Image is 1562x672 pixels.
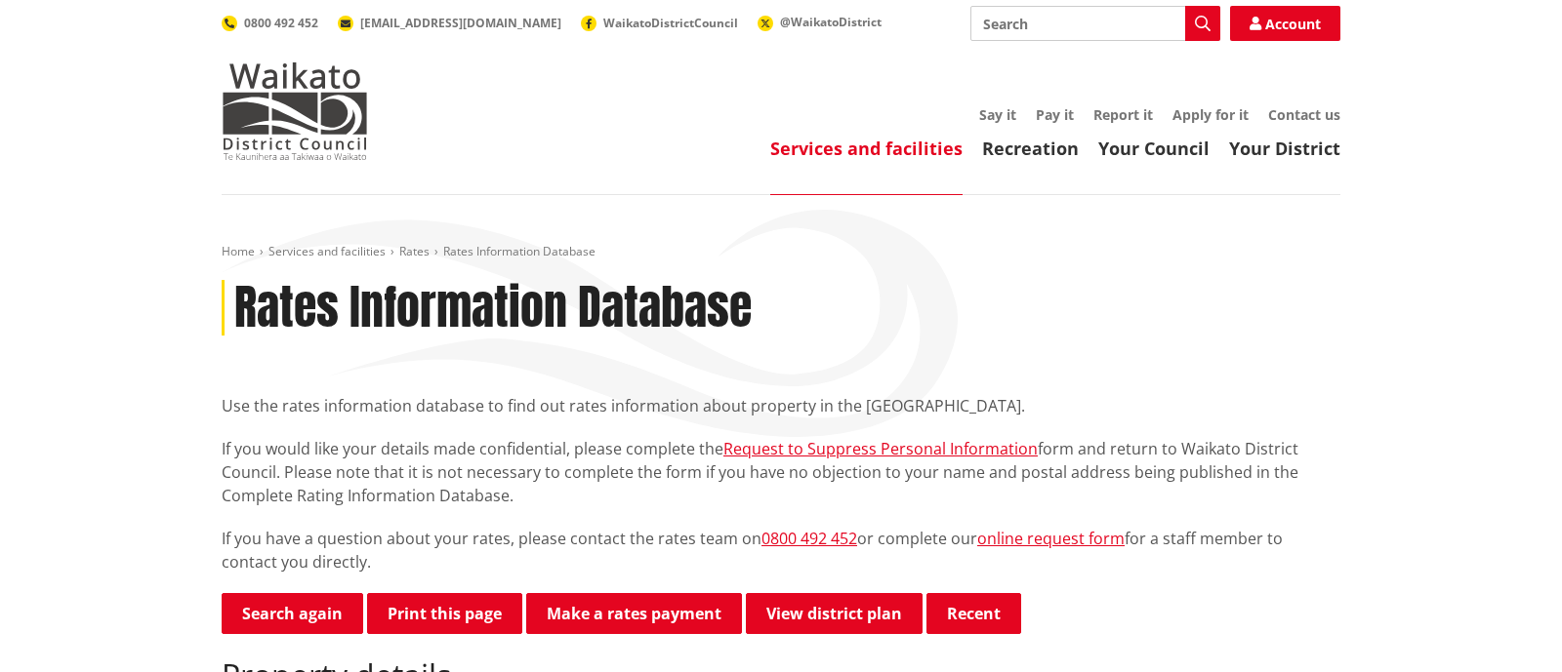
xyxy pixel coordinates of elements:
a: View district plan [746,593,923,634]
a: online request form [977,528,1125,549]
a: Make a rates payment [526,593,742,634]
a: Search again [222,593,363,634]
a: 0800 492 452 [761,528,857,549]
img: Waikato District Council - Te Kaunihera aa Takiwaa o Waikato [222,62,368,160]
p: Use the rates information database to find out rates information about property in the [GEOGRAPHI... [222,394,1340,417]
a: Your Council [1098,137,1210,160]
span: 0800 492 452 [244,15,318,31]
a: WaikatoDistrictCouncil [581,15,738,31]
a: Home [222,243,255,259]
a: Report it [1093,105,1153,124]
input: Search input [970,6,1220,41]
a: Recreation [982,137,1079,160]
h1: Rates Information Database [234,280,752,336]
a: Account [1230,6,1340,41]
span: Rates Information Database [443,243,596,259]
nav: breadcrumb [222,244,1340,260]
a: Your District [1229,137,1340,160]
a: Request to Suppress Personal Information [723,438,1038,459]
p: If you would like your details made confidential, please complete the form and return to Waikato ... [222,437,1340,507]
span: WaikatoDistrictCouncil [603,15,738,31]
a: [EMAIL_ADDRESS][DOMAIN_NAME] [338,15,561,31]
button: Print this page [367,593,522,634]
span: [EMAIL_ADDRESS][DOMAIN_NAME] [360,15,561,31]
button: Recent [926,593,1021,634]
a: Apply for it [1172,105,1249,124]
a: Rates [399,243,430,259]
a: Contact us [1268,105,1340,124]
a: @WaikatoDistrict [758,14,882,30]
a: Services and facilities [770,137,963,160]
a: 0800 492 452 [222,15,318,31]
p: If you have a question about your rates, please contact the rates team on or complete our for a s... [222,527,1340,573]
a: Say it [979,105,1016,124]
a: Pay it [1036,105,1074,124]
a: Services and facilities [268,243,386,259]
span: @WaikatoDistrict [780,14,882,30]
